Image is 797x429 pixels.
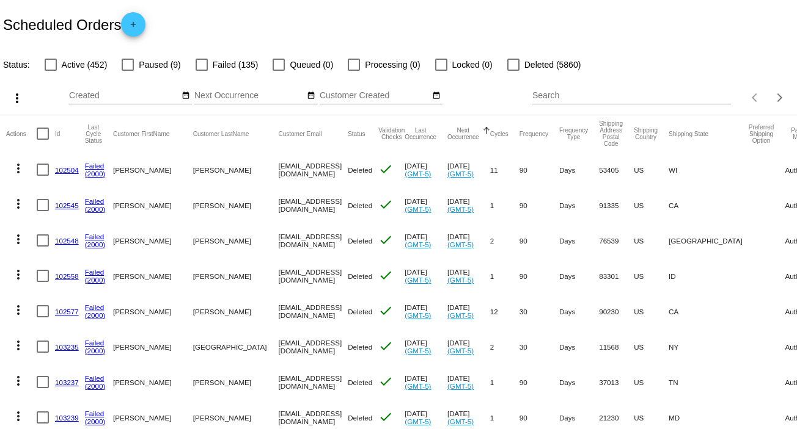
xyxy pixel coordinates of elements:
[378,374,393,389] mat-icon: check
[749,124,774,144] button: Change sorting for PreferredShippingOption
[85,347,106,355] a: (2000)
[193,187,279,223] mat-cell: [PERSON_NAME]
[599,120,623,147] button: Change sorting for ShippingPostcode
[278,152,348,187] mat-cell: [EMAIL_ADDRESS][DOMAIN_NAME]
[113,187,193,223] mat-cell: [PERSON_NAME]
[378,268,393,283] mat-icon: check
[405,205,431,213] a: (GMT-5)
[278,294,348,329] mat-cell: [EMAIL_ADDRESS][DOMAIN_NAME]
[490,329,520,364] mat-cell: 2
[634,187,669,223] mat-cell: US
[113,364,193,400] mat-cell: [PERSON_NAME]
[55,130,60,137] button: Change sorting for Id
[447,329,490,364] mat-cell: [DATE]
[634,329,669,364] mat-cell: US
[85,268,105,276] a: Failed
[113,258,193,294] mat-cell: [PERSON_NAME]
[378,409,393,424] mat-icon: check
[599,364,634,400] mat-cell: 37013
[405,223,447,258] mat-cell: [DATE]
[532,91,731,101] input: Search
[193,152,279,187] mat-cell: [PERSON_NAME]
[378,233,393,247] mat-icon: check
[11,232,26,247] mat-icon: more_vert
[213,57,259,72] span: Failed (135)
[194,91,304,101] input: Next Occurrence
[634,223,669,258] mat-cell: US
[405,170,431,178] a: (GMT-5)
[634,127,658,140] button: Change sorting for ShippingCountry
[193,258,279,294] mat-cell: [PERSON_NAME]
[139,57,180,72] span: Paused (9)
[10,91,24,106] mat-icon: more_vert
[520,294,559,329] mat-cell: 30
[599,294,634,329] mat-cell: 90230
[447,205,474,213] a: (GMT-5)
[11,409,26,424] mat-icon: more_vert
[405,364,447,400] mat-cell: [DATE]
[6,115,37,152] mat-header-cell: Actions
[405,127,436,140] button: Change sorting for LastOccurrenceUtc
[520,258,559,294] mat-cell: 90
[405,311,431,319] a: (GMT-5)
[520,187,559,223] mat-cell: 90
[193,294,279,329] mat-cell: [PERSON_NAME]
[378,162,393,176] mat-icon: check
[405,294,447,329] mat-cell: [DATE]
[3,12,145,37] h2: Scheduled Orders
[669,152,749,187] mat-cell: WI
[193,130,249,137] button: Change sorting for CustomerLastName
[447,294,490,329] mat-cell: [DATE]
[85,240,106,248] a: (2000)
[348,130,365,137] button: Change sorting for Status
[348,308,372,315] span: Deleted
[559,223,599,258] mat-cell: Days
[634,364,669,400] mat-cell: US
[85,170,106,178] a: (2000)
[405,276,431,284] a: (GMT-5)
[365,57,420,72] span: Processing (0)
[405,152,447,187] mat-cell: [DATE]
[182,91,190,101] mat-icon: date_range
[447,240,474,248] a: (GMT-5)
[447,127,479,140] button: Change sorting for NextOccurrenceUtc
[599,187,634,223] mat-cell: 91335
[452,57,493,72] span: Locked (0)
[85,233,105,240] a: Failed
[193,364,279,400] mat-cell: [PERSON_NAME]
[447,382,474,390] a: (GMT-5)
[278,223,348,258] mat-cell: [EMAIL_ADDRESS][DOMAIN_NAME]
[559,127,588,140] button: Change sorting for FrequencyType
[405,417,431,425] a: (GMT-5)
[743,85,768,110] button: Previous page
[405,187,447,223] mat-cell: [DATE]
[85,124,102,144] button: Change sorting for LastProcessingCycleId
[85,417,106,425] a: (2000)
[11,267,26,282] mat-icon: more_vert
[85,382,106,390] a: (2000)
[278,187,348,223] mat-cell: [EMAIL_ADDRESS][DOMAIN_NAME]
[348,201,372,209] span: Deleted
[447,347,474,355] a: (GMT-5)
[405,258,447,294] mat-cell: [DATE]
[378,339,393,353] mat-icon: check
[599,258,634,294] mat-cell: 83301
[559,329,599,364] mat-cell: Days
[348,414,372,422] span: Deleted
[55,166,79,174] a: 102504
[669,364,749,400] mat-cell: TN
[348,343,372,351] span: Deleted
[447,311,474,319] a: (GMT-5)
[599,329,634,364] mat-cell: 11568
[85,374,105,382] a: Failed
[55,378,79,386] a: 103237
[447,276,474,284] a: (GMT-5)
[490,187,520,223] mat-cell: 1
[405,382,431,390] a: (GMT-5)
[85,197,105,205] a: Failed
[559,258,599,294] mat-cell: Days
[520,130,548,137] button: Change sorting for Frequency
[559,364,599,400] mat-cell: Days
[490,294,520,329] mat-cell: 12
[85,205,106,213] a: (2000)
